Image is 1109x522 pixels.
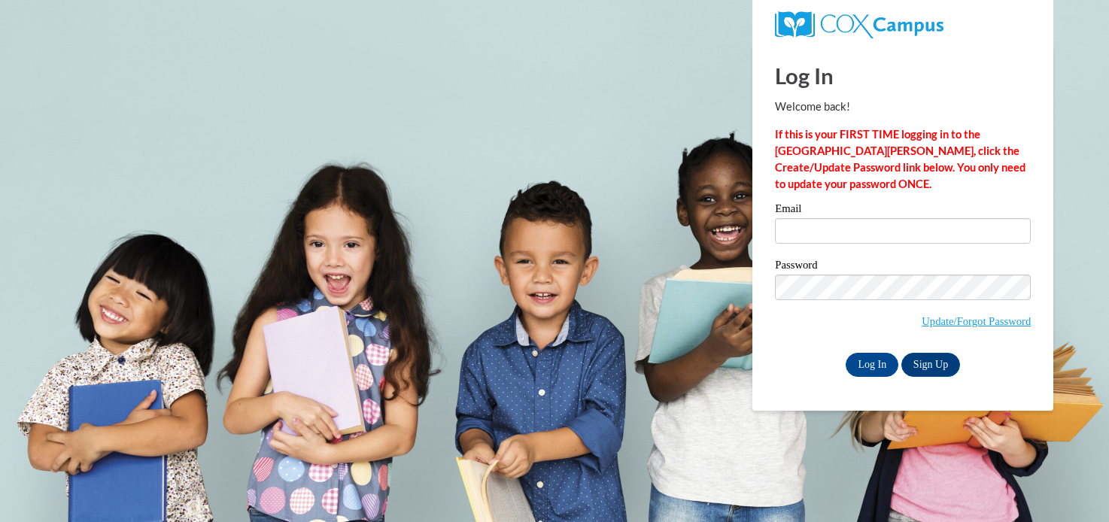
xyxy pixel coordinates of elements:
[846,353,898,377] input: Log In
[901,353,960,377] a: Sign Up
[775,17,943,30] a: COX Campus
[922,315,1031,327] a: Update/Forgot Password
[775,11,943,38] img: COX Campus
[775,128,1025,190] strong: If this is your FIRST TIME logging in to the [GEOGRAPHIC_DATA][PERSON_NAME], click the Create/Upd...
[775,99,1031,115] p: Welcome back!
[775,203,1031,218] label: Email
[775,60,1031,91] h1: Log In
[775,259,1031,275] label: Password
